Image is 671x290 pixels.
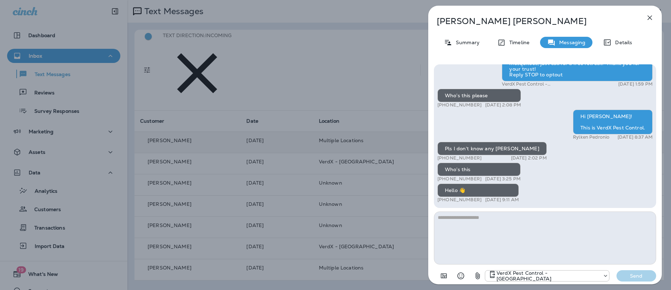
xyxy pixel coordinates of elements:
p: Rylken Pedronio [573,134,609,140]
p: Details [612,40,632,45]
div: Who’s this [437,163,521,176]
p: [DATE] 1:59 PM [618,81,653,87]
div: Who’s this please [437,89,521,102]
div: +1 (770) 758-7657 [485,270,609,282]
div: Hello 👋 [437,184,519,197]
p: [DATE] 3:25 PM [485,176,521,182]
p: VerdX Pest Control - [GEOGRAPHIC_DATA] [497,270,599,282]
div: Hi [PERSON_NAME]! This is VerdX Pest Control. [573,110,653,134]
div: Pls I don’t know any [PERSON_NAME] [437,142,547,155]
p: [DATE] 8:37 AM [618,134,653,140]
p: [PERSON_NAME] [PERSON_NAME] [437,16,630,26]
p: [PHONE_NUMBER] [437,102,482,108]
p: [DATE] 2:08 PM [485,102,521,108]
p: [PHONE_NUMBER] [437,176,482,182]
p: VerdX Pest Control - [GEOGRAPHIC_DATA] [502,81,592,87]
p: [PHONE_NUMBER] [437,155,482,161]
p: [PHONE_NUMBER] [437,197,482,203]
button: Add in a premade template [437,269,451,283]
p: [DATE] 9:11 AM [485,197,519,203]
button: Select an emoji [454,269,468,283]
p: Summary [452,40,480,45]
p: [DATE] 2:02 PM [511,155,547,161]
p: Timeline [506,40,529,45]
p: Messaging [556,40,585,45]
